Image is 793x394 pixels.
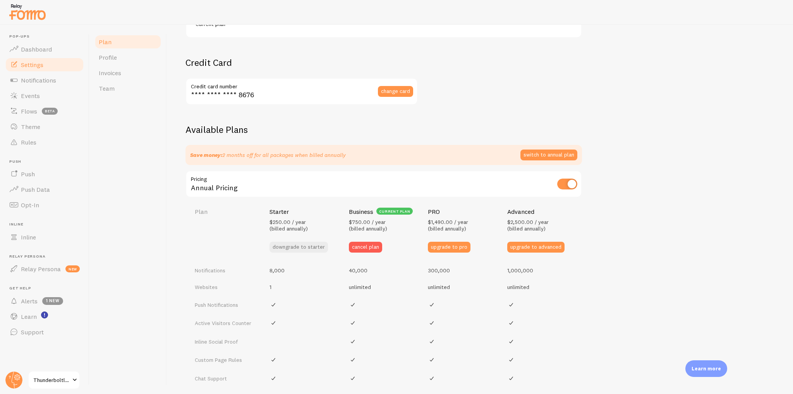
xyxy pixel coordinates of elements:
[265,279,344,296] td: 1
[5,197,84,213] a: Opt-In
[185,332,265,351] td: Inline Social Proof
[381,88,410,94] span: change card
[692,365,721,372] p: Learn more
[21,233,36,241] span: Inline
[428,208,440,216] h4: PRO
[42,297,63,305] span: 1 new
[5,88,84,103] a: Events
[503,279,582,296] td: unlimited
[269,219,308,232] span: $250.00 / year (billed annually)
[5,261,84,277] a: Relay Persona new
[21,45,52,53] span: Dashboard
[99,84,115,92] span: Team
[5,182,84,197] a: Push Data
[21,313,37,320] span: Learn
[8,2,47,22] img: fomo-relay-logo-orange.svg
[349,242,382,253] button: cancel plan
[21,92,40,100] span: Events
[94,50,162,65] a: Profile
[185,314,265,332] td: Active Visitors Counter
[428,219,468,232] span: $1,490.00 / year (billed annually)
[349,219,387,232] span: $750.00 / year (billed annually)
[185,279,265,296] td: Websites
[423,279,503,296] td: unlimited
[185,124,774,136] h2: Available Plans
[185,351,265,369] td: Custom Page Rules
[5,119,84,134] a: Theme
[21,61,43,69] span: Settings
[5,103,84,119] a: Flows beta
[376,208,413,215] div: current plan
[5,41,84,57] a: Dashboard
[269,242,328,253] button: downgrade to starter
[685,360,727,377] div: Learn more
[9,254,84,259] span: Relay Persona
[185,78,418,91] label: Credit card number
[5,57,84,72] a: Settings
[344,262,424,279] td: 40,000
[265,262,344,279] td: 8,000
[5,134,84,150] a: Rules
[28,371,80,389] a: Thunderboltlocks
[378,86,413,97] button: change card
[9,159,84,164] span: Push
[99,53,117,61] span: Profile
[185,170,582,199] div: Annual Pricing
[5,309,84,324] a: Learn
[5,166,84,182] a: Push
[185,262,265,279] td: Notifications
[21,107,37,115] span: Flows
[94,81,162,96] a: Team
[185,296,265,314] td: Push Notifications
[349,208,373,216] h4: Business
[5,229,84,245] a: Inline
[21,265,61,273] span: Relay Persona
[423,262,503,279] td: 300,000
[190,151,222,158] strong: Save money:
[507,219,549,232] span: $2,500.00 / year (billed annually)
[507,242,565,253] button: upgrade to advanced
[269,208,289,216] h4: Starter
[21,138,36,146] span: Rules
[33,375,70,385] span: Thunderboltlocks
[428,242,470,253] button: upgrade to pro
[65,265,80,272] span: new
[185,57,418,69] h2: Credit Card
[21,186,50,193] span: Push Data
[185,369,265,388] td: Chat Support
[21,297,38,305] span: Alerts
[21,170,35,178] span: Push
[21,328,44,336] span: Support
[94,65,162,81] a: Invoices
[99,38,112,46] span: Plan
[507,208,534,216] h4: Advanced
[42,108,58,115] span: beta
[21,76,56,84] span: Notifications
[5,324,84,340] a: Support
[344,279,424,296] td: unlimited
[9,286,84,291] span: Get Help
[503,262,582,279] td: 1,000,000
[94,34,162,50] a: Plan
[9,222,84,227] span: Inline
[99,69,121,77] span: Invoices
[5,72,84,88] a: Notifications
[21,123,40,131] span: Theme
[9,34,84,39] span: Pop-ups
[520,150,577,160] button: switch to annual plan
[21,201,39,209] span: Opt-In
[190,151,346,159] p: 2 months off for all packages when billed annually
[5,293,84,309] a: Alerts 1 new
[195,208,260,216] h4: Plan
[41,311,48,318] svg: <p>Watch New Feature Tutorials!</p>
